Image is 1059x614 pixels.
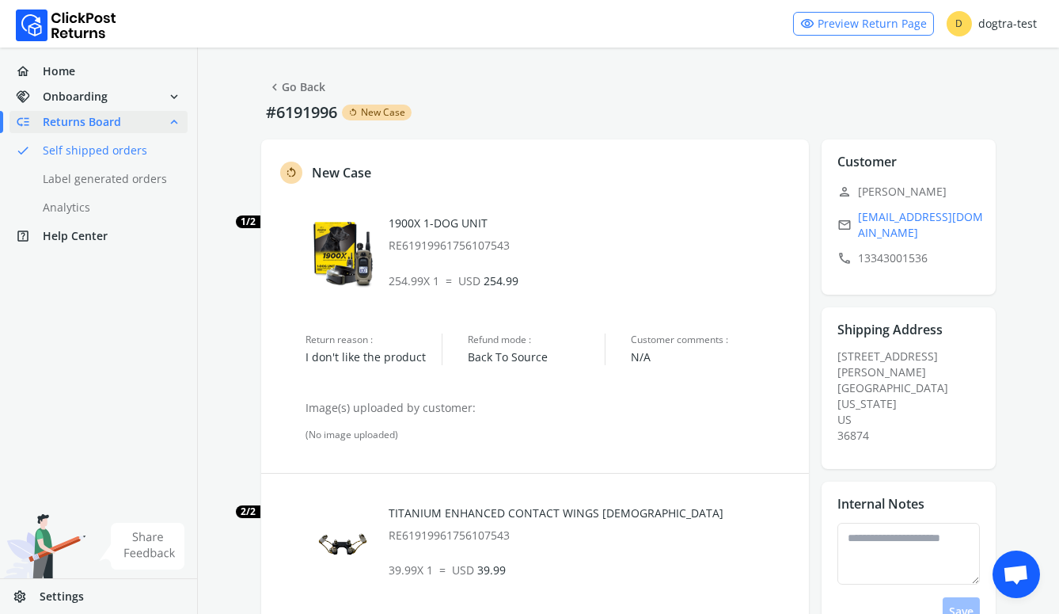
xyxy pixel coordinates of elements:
div: 1900X 1-DOG UNIT [389,215,793,254]
p: Shipping Address [837,320,943,339]
span: home [16,60,43,82]
span: = [446,273,452,288]
span: I don't like the product [306,349,442,365]
span: Help Center [43,228,108,244]
p: 254.99 X 1 [389,273,793,289]
div: [US_STATE] [837,396,989,412]
span: 1/2 [236,215,260,228]
span: expand_more [167,86,181,108]
a: doneSelf shipped orders [9,139,207,162]
span: = [439,563,446,578]
span: Returns Board [43,114,121,130]
p: RE61919961756107543 [389,238,793,254]
span: call [837,247,852,269]
span: 254.99 [458,273,518,288]
p: RE61919961756107543 [389,528,793,543]
span: Onboarding [43,89,108,105]
span: chevron_left [268,76,282,98]
img: Logo [16,10,116,41]
span: done [16,139,30,162]
span: Return reason : [306,334,442,346]
span: expand_less [167,111,181,133]
span: low_priority [16,111,43,133]
a: Open chat [993,551,1040,598]
span: Refund mode : [468,334,604,346]
p: New Case [312,163,371,182]
span: Settings [40,589,84,604]
a: visibilityPreview Return Page [793,12,934,36]
a: Go Back [268,76,325,98]
span: person [837,181,852,203]
span: D [947,11,972,36]
span: rotate_left [285,163,298,182]
img: row_image [306,505,379,579]
p: 39.99 X 1 [389,563,793,578]
span: Back To Source [468,349,604,365]
span: 2/2 [236,505,260,518]
span: email [837,214,852,236]
a: homeHome [9,60,188,82]
p: 13343001536 [837,247,989,269]
p: Customer [837,152,897,171]
a: help_centerHelp Center [9,225,188,247]
div: 36874 [837,428,989,444]
div: US [837,412,989,428]
div: [STREET_ADDRESS][PERSON_NAME] [837,349,989,444]
p: Image(s) uploaded by customer: [306,400,793,416]
span: handshake [16,86,43,108]
span: 39.99 [452,563,506,578]
button: chevron_leftGo Back [261,73,332,101]
div: TITANIUM ENHANCED CONTACT WINGS [DEMOGRAPHIC_DATA] [389,505,793,543]
div: (No image uploaded) [306,429,793,441]
span: Home [43,63,75,79]
img: share feedback [99,523,185,570]
div: dogtra-test [947,11,1037,36]
span: rotate_left [348,106,358,119]
span: Customer comments : [631,334,793,346]
a: Analytics [9,196,207,219]
p: [PERSON_NAME] [837,181,989,203]
span: settings [13,585,40,608]
span: help_center [16,225,43,247]
span: USD [458,273,480,288]
span: New Case [361,106,405,119]
span: USD [452,563,474,578]
span: visibility [800,13,814,35]
p: Internal Notes [837,494,924,513]
img: row_image [306,215,379,289]
p: #6191996 [261,101,342,124]
div: [GEOGRAPHIC_DATA] [837,380,989,396]
span: N/A [631,349,793,365]
a: Label generated orders [9,168,207,190]
a: email[EMAIL_ADDRESS][DOMAIN_NAME] [837,209,989,241]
